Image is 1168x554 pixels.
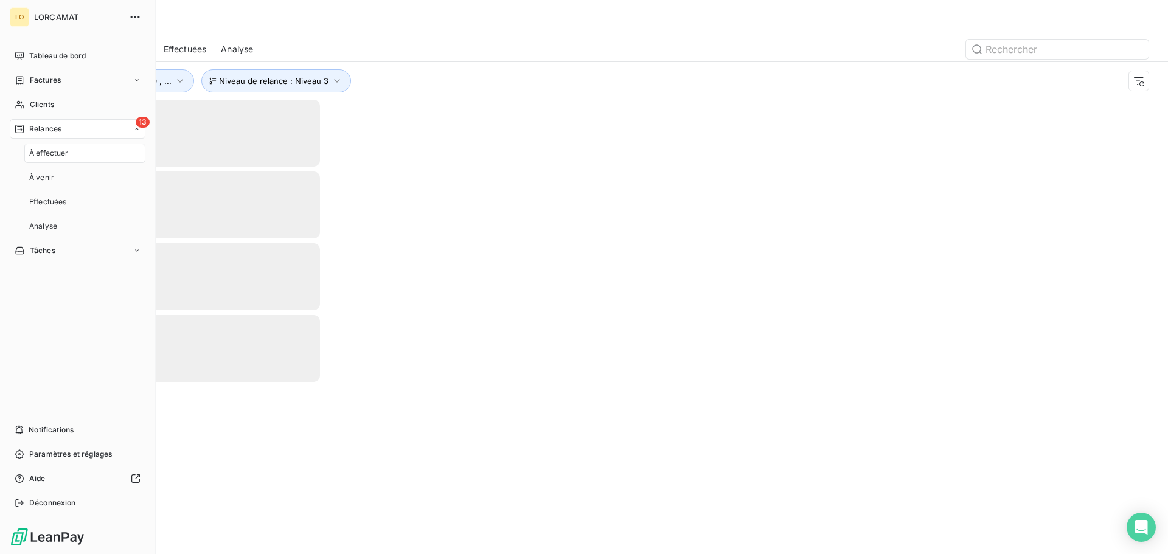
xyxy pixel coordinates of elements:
span: Effectuées [164,43,207,55]
span: Clients [30,99,54,110]
span: Relances [29,123,61,134]
span: À effectuer [29,148,69,159]
span: Effectuées [29,196,67,207]
span: À venir [29,172,54,183]
span: LORCAMAT [34,12,122,22]
span: Analyse [29,221,57,232]
span: 13 [136,117,150,128]
span: Factures [30,75,61,86]
span: Notifications [29,424,74,435]
span: Tableau de bord [29,50,86,61]
input: Rechercher [966,40,1149,59]
div: LO [10,7,29,27]
span: Analyse [221,43,253,55]
div: Open Intercom Messenger [1127,513,1156,542]
span: Paramètres et réglages [29,449,112,460]
span: Déconnexion [29,497,76,508]
a: Aide [10,469,145,488]
span: Aide [29,473,46,484]
span: Niveau de relance : Niveau 3 [219,76,328,86]
img: Logo LeanPay [10,527,85,547]
button: Niveau de relance : Niveau 3 [201,69,351,92]
span: Tâches [30,245,55,256]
